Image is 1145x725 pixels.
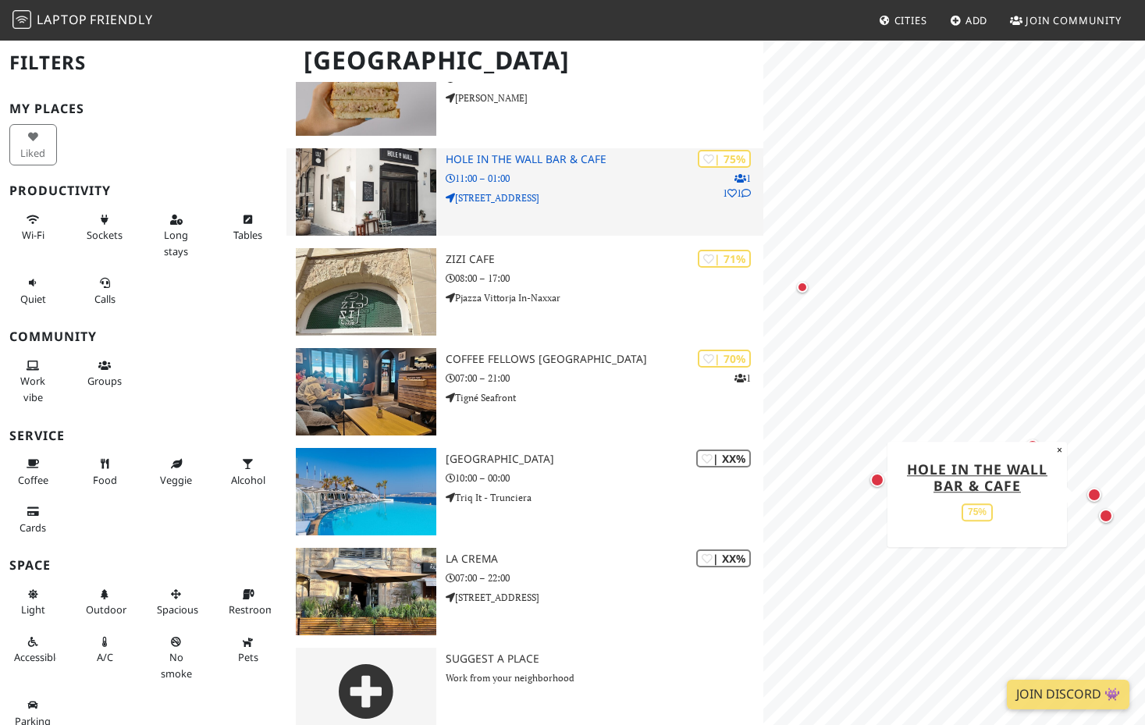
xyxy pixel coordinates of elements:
[286,548,763,635] a: La Crema | XX% La Crema 07:00 – 22:00 [STREET_ADDRESS]
[296,148,436,236] img: Hole in the Wall Bar & Cafe
[164,228,188,258] span: Long stays
[81,451,129,492] button: Food
[81,353,129,394] button: Groups
[9,353,57,410] button: Work vibe
[1022,436,1043,457] div: Map marker
[9,499,57,540] button: Cards
[37,11,87,28] span: Laptop
[87,374,122,388] span: Group tables
[229,602,275,617] span: Restroom
[446,590,764,605] p: [STREET_ADDRESS]
[94,292,116,306] span: Video/audio calls
[97,650,113,664] span: Air conditioned
[9,270,57,311] button: Quiet
[90,11,152,28] span: Friendly
[9,183,277,198] h3: Productivity
[9,39,277,87] h2: Filters
[233,228,262,242] span: Work-friendly tables
[696,450,751,467] div: | XX%
[157,602,198,617] span: Spacious
[224,451,272,492] button: Alcohol
[9,451,57,492] button: Coffee
[1007,680,1129,709] a: Join Discord 👾
[152,629,200,686] button: No smoke
[446,271,764,286] p: 08:00 – 17:00
[152,451,200,492] button: Veggie
[867,470,887,490] div: Map marker
[286,448,763,535] a: Café del Mar Malta | XX% [GEOGRAPHIC_DATA] 10:00 – 00:00 Triq It - Trunciera
[446,471,764,485] p: 10:00 – 00:00
[907,460,1047,495] a: Hole in the Wall Bar & Cafe
[446,190,764,205] p: [STREET_ADDRESS]
[18,473,48,487] span: Coffee
[224,207,272,248] button: Tables
[224,629,272,670] button: Pets
[698,350,751,368] div: | 70%
[446,253,764,266] h3: Zizi cafe
[86,602,126,617] span: Outdoor area
[296,348,436,435] img: Coffee Fellows Malta
[9,428,277,443] h3: Service
[81,629,129,670] button: A/C
[21,602,45,617] span: Natural light
[1096,506,1116,526] div: Map marker
[20,521,46,535] span: Credit cards
[446,390,764,405] p: Tigné Seafront
[81,207,129,248] button: Sockets
[446,290,764,305] p: Pjazza Vittorja In-Naxxar
[446,490,764,505] p: Triq It - Trunciera
[696,549,751,567] div: | XX%
[446,553,764,566] h3: La Crema
[723,171,751,201] p: 1 1 1
[20,292,46,306] span: Quiet
[161,650,192,680] span: Smoke free
[14,650,61,664] span: Accessible
[296,448,436,535] img: Café del Mar Malta
[286,248,763,336] a: Zizi cafe | 71% Zizi cafe 08:00 – 17:00 Pjazza Vittorja In-Naxxar
[152,581,200,623] button: Spacious
[873,6,933,34] a: Cities
[446,652,764,666] h3: Suggest a Place
[93,473,117,487] span: Food
[12,7,153,34] a: LaptopFriendly LaptopFriendly
[224,581,272,623] button: Restroom
[22,228,44,242] span: Stable Wi-Fi
[944,6,994,34] a: Add
[1004,6,1128,34] a: Join Community
[12,10,31,29] img: LaptopFriendly
[81,581,129,623] button: Outdoor
[962,503,993,521] div: 75%
[20,374,45,403] span: People working
[1026,13,1122,27] span: Join Community
[286,348,763,435] a: Coffee Fellows Malta | 70% 1 Coffee Fellows [GEOGRAPHIC_DATA] 07:00 – 21:00 Tigné Seafront
[446,353,764,366] h3: Coffee Fellows [GEOGRAPHIC_DATA]
[965,13,988,27] span: Add
[446,371,764,386] p: 07:00 – 21:00
[81,270,129,311] button: Calls
[286,148,763,236] a: Hole in the Wall Bar & Cafe | 75% 111 Hole in the Wall Bar & Cafe 11:00 – 01:00 [STREET_ADDRESS]
[87,228,123,242] span: Power sockets
[698,250,751,268] div: | 71%
[9,581,57,623] button: Light
[160,473,192,487] span: Veggie
[894,13,927,27] span: Cities
[9,558,277,573] h3: Space
[9,101,277,116] h3: My Places
[446,670,764,685] p: Work from your neighborhood
[446,570,764,585] p: 07:00 – 22:00
[9,329,277,344] h3: Community
[734,371,751,386] p: 1
[446,153,764,166] h3: Hole in the Wall Bar & Cafe
[296,248,436,336] img: Zizi cafe
[1052,442,1067,459] button: Close popup
[9,629,57,670] button: Accessible
[9,207,57,248] button: Wi-Fi
[446,453,764,466] h3: [GEOGRAPHIC_DATA]
[296,548,436,635] img: La Crema
[238,650,258,664] span: Pet friendly
[1084,485,1104,505] div: Map marker
[446,171,764,186] p: 11:00 – 01:00
[793,278,812,297] div: Map marker
[231,473,265,487] span: Alcohol
[152,207,200,264] button: Long stays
